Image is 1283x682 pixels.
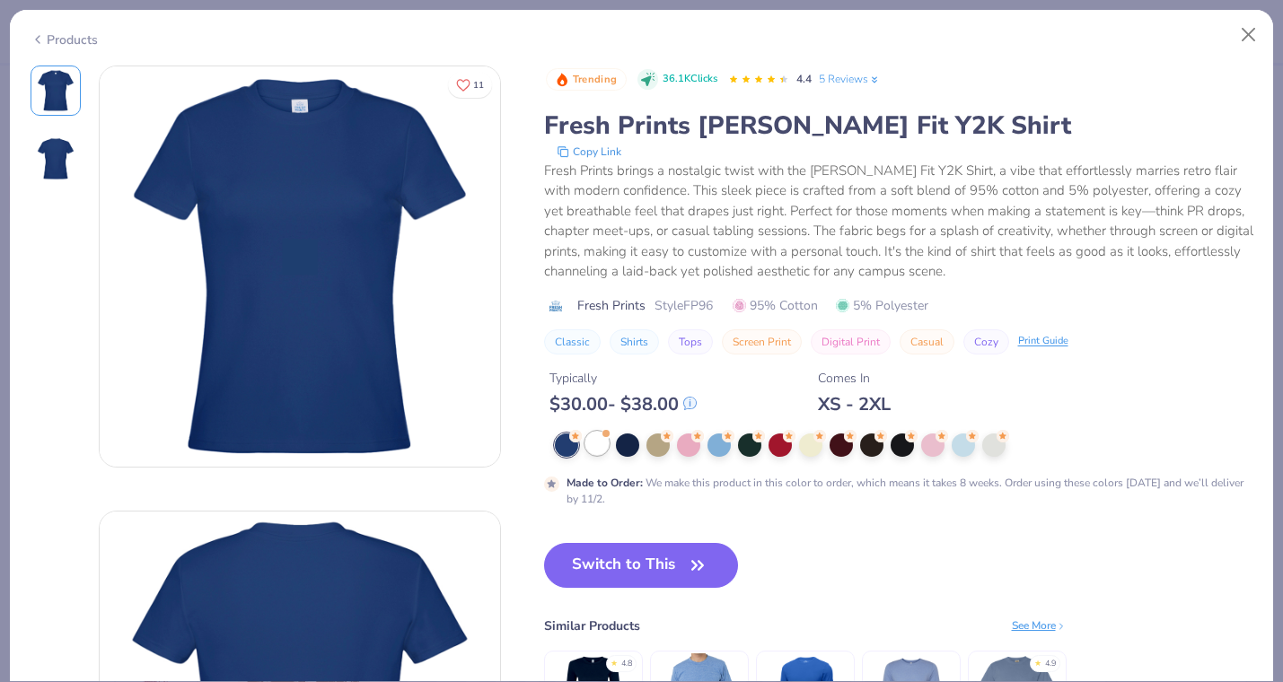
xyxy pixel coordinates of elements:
div: Similar Products [544,616,640,635]
div: See More [1012,617,1067,634]
span: 4.4 [796,72,812,86]
div: Print Guide [1018,334,1068,349]
div: Typically [549,369,697,388]
div: $ 30.00 - $ 38.00 [549,393,697,415]
button: Cozy [963,329,1009,354]
button: Tops [668,329,713,354]
button: Casual [900,329,954,354]
div: Comes In [818,369,891,388]
button: Badge Button [546,68,627,92]
div: 4.9 [1045,658,1056,670]
div: ★ [1034,658,1041,665]
img: Front [100,66,500,467]
div: Fresh Prints brings a nostalgic twist with the [PERSON_NAME] Fit Y2K Shirt, a vibe that effortles... [544,161,1253,282]
img: Front [34,69,77,112]
div: 4.8 [621,658,632,670]
button: Shirts [610,329,659,354]
span: Fresh Prints [577,296,646,315]
span: 11 [473,81,484,90]
div: 4.4 Stars [728,66,789,94]
span: 36.1K Clicks [663,72,717,87]
div: Products [31,31,98,49]
img: Trending sort [555,73,569,87]
button: Screen Print [722,329,802,354]
div: XS - 2XL [818,393,891,415]
span: 95% Cotton [733,296,818,315]
div: Fresh Prints [PERSON_NAME] Fit Y2K Shirt [544,109,1253,143]
button: Digital Print [811,329,891,354]
button: Like [448,72,492,98]
button: Switch to This [544,543,739,588]
img: brand logo [544,299,568,313]
button: Classic [544,329,601,354]
span: Trending [573,74,617,84]
span: Style FP96 [655,296,713,315]
strong: Made to Order : [567,476,643,490]
div: We make this product in this color to order, which means it takes 8 weeks. Order using these colo... [567,475,1253,507]
div: ★ [611,658,618,665]
span: 5% Polyester [836,296,928,315]
button: copy to clipboard [551,143,627,161]
a: 5 Reviews [819,71,881,87]
button: Close [1232,18,1266,52]
img: Back [34,137,77,180]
